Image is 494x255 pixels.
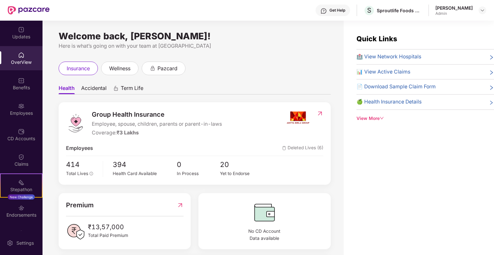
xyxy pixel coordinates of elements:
[18,205,24,211] img: svg+xml;base64,PHN2ZyBpZD0iRW5kb3JzZW1lbnRzIiB4bWxucz0iaHR0cDovL3d3dy53My5vcmcvMjAwMC9zdmciIHdpZH...
[117,130,139,136] span: ₹3 Lakhs
[18,128,24,135] img: svg+xml;base64,PHN2ZyBpZD0iQ0RfQWNjb3VudHMiIGRhdGEtbmFtZT0iQ0QgQWNjb3VudHMiIHhtbG5zPSJodHRwOi8vd3...
[489,84,494,91] span: right
[113,85,119,91] div: animation
[88,232,128,239] span: Total Paid Premium
[177,200,184,210] img: RedirectIcon
[206,228,323,242] span: No CD Account Data available
[329,8,345,13] div: Get Help
[92,120,222,128] span: Employee, spouse, children, parents or parent-in-laws
[367,6,371,14] span: S
[435,5,473,11] div: [PERSON_NAME]
[377,7,422,14] div: Sproutlife Foods Private Limited
[18,103,24,109] img: svg+xml;base64,PHN2ZyBpZD0iRW1wbG95ZWVzIiB4bWxucz0iaHR0cDovL3d3dy53My5vcmcvMjAwMC9zdmciIHdpZHRoPS...
[380,116,384,121] span: down
[90,172,93,176] span: info-circle
[67,64,90,73] span: insurance
[66,113,85,133] img: logo
[282,146,286,150] img: deleteIcon
[8,194,35,200] div: New Challenge
[66,200,94,210] span: Premium
[66,159,98,170] span: 414
[18,230,24,237] img: svg+xml;base64,PHN2ZyBpZD0iTXlfT3JkZXJzIiBkYXRhLW5hbWU9Ik15IE9yZGVycyIgeG1sbnM9Imh0dHA6Ly93d3cudz...
[177,159,220,170] span: 0
[18,52,24,58] img: svg+xml;base64,PHN2ZyBpZD0iSG9tZSIgeG1sbnM9Imh0dHA6Ly93d3cudzMub3JnLzIwMDAvc3ZnIiB3aWR0aD0iMjAiIG...
[59,85,75,94] span: Health
[150,65,156,71] div: animation
[356,68,410,76] span: 📊 View Active Claims
[109,64,130,73] span: wellness
[157,64,177,73] span: pazcard
[317,110,323,117] img: RedirectIcon
[356,53,421,61] span: 🏥 View Network Hospitals
[18,77,24,84] img: svg+xml;base64,PHN2ZyBpZD0iQmVuZWZpdHMiIHhtbG5zPSJodHRwOi8vd3d3LnczLm9yZy8yMDAwL3N2ZyIgd2lkdGg9Ij...
[59,34,331,39] div: Welcome back, [PERSON_NAME]!
[435,11,473,16] div: Admin
[282,144,323,152] span: Deleted Lives (6)
[220,159,263,170] span: 20
[18,26,24,33] img: svg+xml;base64,PHN2ZyBpZD0iVXBkYXRlZCIgeG1sbnM9Imh0dHA6Ly93d3cudzMub3JnLzIwMDAvc3ZnIiB3aWR0aD0iMj...
[206,200,323,225] img: CDBalanceIcon
[66,144,93,152] span: Employees
[8,6,50,15] img: New Pazcare Logo
[480,8,485,13] img: svg+xml;base64,PHN2ZyBpZD0iRHJvcGRvd24tMzJ4MzIiIHhtbG5zPSJodHRwOi8vd3d3LnczLm9yZy8yMDAwL3N2ZyIgd2...
[356,83,436,91] span: 📄 Download Sample Claim Form
[1,186,42,193] div: Stepathon
[121,85,143,94] span: Term Life
[88,222,128,232] span: ₹13,57,000
[356,98,422,106] span: 🍏 Health Insurance Details
[113,159,177,170] span: 394
[489,99,494,106] span: right
[356,115,494,122] div: View More
[489,69,494,76] span: right
[113,170,177,177] div: Health Card Available
[7,240,13,246] img: svg+xml;base64,PHN2ZyBpZD0iU2V0dGluZy0yMHgyMCIgeG1sbnM9Imh0dHA6Ly93d3cudzMub3JnLzIwMDAvc3ZnIiB3aW...
[81,85,107,94] span: Accidental
[18,154,24,160] img: svg+xml;base64,PHN2ZyBpZD0iQ2xhaW0iIHhtbG5zPSJodHRwOi8vd3d3LnczLm9yZy8yMDAwL3N2ZyIgd2lkdGg9IjIwIi...
[489,54,494,61] span: right
[92,129,222,137] div: Coverage:
[66,222,85,241] img: PaidPremiumIcon
[220,170,263,177] div: Yet to Endorse
[356,34,397,43] span: Quick Links
[14,240,36,246] div: Settings
[320,8,327,14] img: svg+xml;base64,PHN2ZyBpZD0iSGVscC0zMngzMiIgeG1sbnM9Imh0dHA6Ly93d3cudzMub3JnLzIwMDAvc3ZnIiB3aWR0aD...
[59,42,331,50] div: Here is what’s going on with your team at [GEOGRAPHIC_DATA]
[66,171,88,176] span: Total Lives
[177,170,220,177] div: In Process
[286,110,310,126] img: insurerIcon
[18,179,24,186] img: svg+xml;base64,PHN2ZyB4bWxucz0iaHR0cDovL3d3dy53My5vcmcvMjAwMC9zdmciIHdpZHRoPSIyMSIgaGVpZ2h0PSIyMC...
[92,110,222,120] span: Group Health Insurance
